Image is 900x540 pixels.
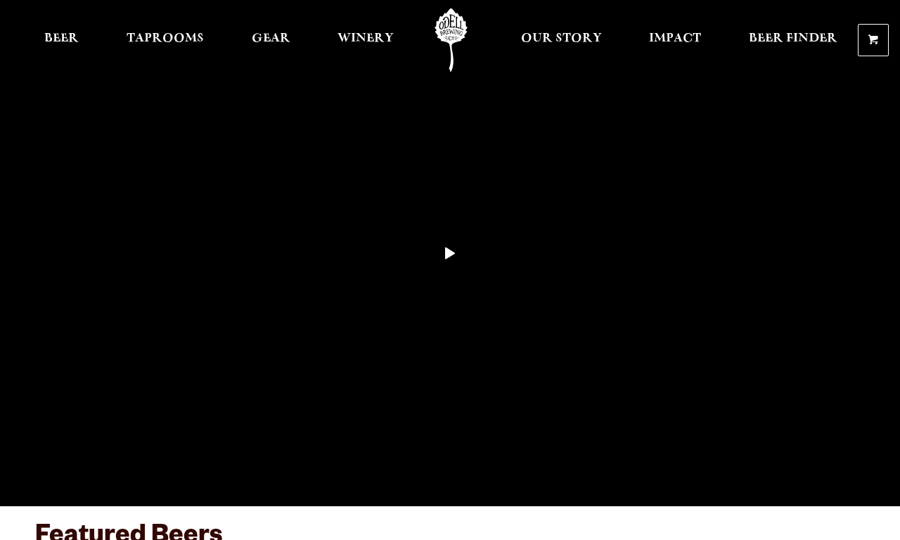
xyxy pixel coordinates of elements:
[521,33,602,44] span: Our Story
[127,33,204,44] span: Taprooms
[649,33,701,44] span: Impact
[243,8,300,72] a: Gear
[35,8,88,72] a: Beer
[740,8,847,72] a: Beer Finder
[117,8,213,72] a: Taprooms
[328,8,403,72] a: Winery
[512,8,611,72] a: Our Story
[749,33,837,44] span: Beer Finder
[640,8,710,72] a: Impact
[252,33,290,44] span: Gear
[425,8,477,72] a: Odell Home
[44,33,79,44] span: Beer
[337,33,394,44] span: Winery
